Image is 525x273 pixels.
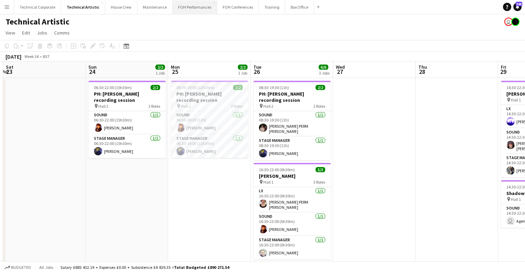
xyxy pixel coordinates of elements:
span: Hall 2 [98,104,108,109]
span: 385 [516,2,522,6]
span: 2/2 [315,85,325,90]
span: Jobs [37,30,47,36]
span: 06:30-22:00 (15h30m) [94,85,132,90]
h3: PH: [PERSON_NAME] recording session [88,91,166,103]
span: 28 [417,68,427,76]
app-card-role: Sound1/106:30-18:30 (12h)[PERSON_NAME] [171,111,248,135]
app-job-card: 08:30-19:30 (11h)2/2PH: [PERSON_NAME] recording session Hall 22 RolesSound1/108:30-19:30 (11h)[PE... [253,81,331,160]
div: 1 Job [156,70,165,76]
span: 06:30-19:00 (12h30m) [176,85,214,90]
span: All jobs [38,265,55,270]
span: Hall 1 [511,97,521,103]
h1: Technical Artistic [6,17,69,27]
span: 26 [252,68,261,76]
app-job-card: 06:30-19:00 (12h30m)2/2PH: [PERSON_NAME] recording session Hall 22 RolesSound1/106:30-18:30 (12h)... [171,81,248,158]
button: Technical Corporate [14,0,61,14]
span: Hall 2 [263,104,273,109]
span: 25 [170,68,180,76]
button: Technical Artistic [61,0,105,14]
span: Mon [171,64,180,70]
span: 23 [5,68,13,76]
a: 385 [513,3,522,11]
app-card-role: Stage Manager1/106:30-19:00 (12h30m)[PERSON_NAME] [171,135,248,158]
app-user-avatar: Gabrielle Barr [511,18,519,26]
span: Sun [88,64,97,70]
span: 6/6 [319,65,328,70]
app-card-role: Stage Manager1/106:30-22:00 (15h30m)[PERSON_NAME] [88,135,166,158]
span: 27 [335,68,345,76]
span: Hall 1 [263,179,273,185]
span: 3 Roles [313,179,325,185]
app-user-avatar: Nathan PERM Birdsall [504,18,513,26]
button: Maintenance [137,0,173,14]
span: Comms [54,30,70,36]
button: FOH Conferences [217,0,259,14]
app-card-role: Stage Manager1/108:30-19:30 (11h)[PERSON_NAME] [253,137,331,160]
button: House Crew [105,0,137,14]
span: Sat [6,64,13,70]
div: [DATE] [6,53,21,60]
button: Training [259,0,285,14]
span: Fri [501,64,506,70]
span: Tue [253,64,261,70]
app-card-role: Sound1/106:30-22:00 (15h30m)[PERSON_NAME] [88,111,166,135]
span: View [6,30,15,36]
span: 08:30-19:30 (11h) [259,85,289,90]
app-job-card: 16:30-23:00 (6h30m)3/3[PERSON_NAME] Hall 13 RolesLX1/116:30-23:00 (6h30m)[PERSON_NAME] PERM [PERS... [253,163,331,260]
span: 3/3 [315,167,325,172]
span: Thu [418,64,427,70]
span: Week 34 [23,54,40,59]
app-card-role: Stage Manager1/116:30-23:00 (6h30m)[PERSON_NAME] [253,236,331,260]
div: 1 Job [238,70,247,76]
span: Hall 2 [181,104,191,109]
span: 2 Roles [313,104,325,109]
a: Edit [19,28,33,37]
span: 2/2 [155,65,165,70]
span: Total Budgeted £890 271.54 [174,265,229,270]
button: FOH Performances [173,0,217,14]
app-card-role: Sound1/116:30-23:00 (6h30m)[PERSON_NAME] [253,213,331,236]
span: 2 Roles [148,104,160,109]
span: 2/2 [238,65,247,70]
span: 29 [500,68,506,76]
a: Jobs [34,28,50,37]
button: Budgeted [3,264,32,271]
h3: [PERSON_NAME] [253,173,331,179]
app-card-role: LX1/116:30-23:00 (6h30m)[PERSON_NAME] PERM [PERSON_NAME] [253,187,331,213]
h3: PH: [PERSON_NAME] recording session [253,91,331,103]
span: 24 [87,68,97,76]
div: Salary £885 432.19 + Expenses £0.00 + Subsistence £4 839.35 = [60,265,229,270]
button: Box Office [285,0,314,14]
span: 2/2 [150,85,160,90]
span: 2 Roles [231,104,243,109]
div: BST [43,54,50,59]
span: 2/2 [233,85,243,90]
span: Wed [336,64,345,70]
div: 3 Jobs [319,70,330,76]
span: 16:30-23:00 (6h30m) [259,167,295,172]
app-job-card: 06:30-22:00 (15h30m)2/2PH: [PERSON_NAME] recording session Hall 22 RolesSound1/106:30-22:00 (15h3... [88,81,166,158]
span: Edit [22,30,30,36]
a: Comms [51,28,72,37]
span: Hall 1 [511,197,521,202]
app-card-role: Sound1/108:30-19:30 (11h)[PERSON_NAME] PERM [PERSON_NAME] [253,111,331,137]
a: View [3,28,18,37]
h3: PH: [PERSON_NAME] recording session [171,91,248,103]
span: Budgeted [11,265,31,270]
